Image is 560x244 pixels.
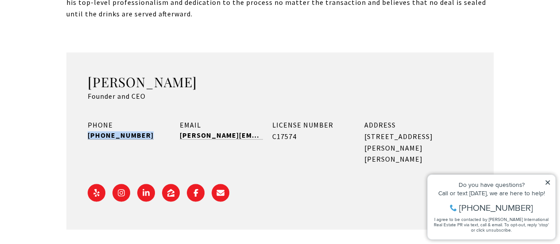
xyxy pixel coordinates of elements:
a: YELP - open in a new tab [88,184,105,201]
div: LICENSE NUMBER [272,120,355,131]
div: [STREET_ADDRESS][PERSON_NAME][PERSON_NAME] [364,120,447,165]
a: send an email to brian@cirepr.com [212,184,229,201]
div: C17574 [272,120,355,165]
a: call (787) 400-0699 [88,131,154,139]
span: [PHONE_NUMBER] [36,42,110,50]
a: ZILLOW - open in a new tab [162,184,180,201]
span: I agree to be contacted by [PERSON_NAME] International Real Estate PR via text, call & email. To ... [11,54,126,71]
a: FACEBOOK - open in a new tab [187,184,205,201]
h3: [PERSON_NAME] [88,74,472,91]
div: Call or text [DATE], we are here to help! [9,28,128,35]
a: [PERSON_NAME][EMAIL_ADDRESS][DOMAIN_NAME] [180,131,263,139]
a: INSTAGRAM - open in a new tab [112,184,130,201]
div: EMAIL [180,120,263,131]
a: LINKEDIN - open in a new tab [137,184,155,201]
div: Founder and CEO [88,74,472,102]
div: PHONE [88,120,170,131]
div: ADDRESS [364,120,447,131]
div: Do you have questions? [9,20,128,26]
